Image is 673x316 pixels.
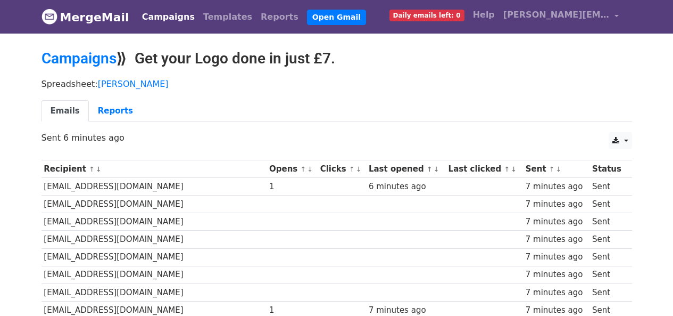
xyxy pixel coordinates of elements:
a: Open Gmail [307,10,366,25]
a: ↓ [434,165,439,173]
td: Sent [589,178,626,196]
a: Reports [89,100,142,122]
td: [EMAIL_ADDRESS][DOMAIN_NAME] [41,178,267,196]
a: ↑ [89,165,95,173]
td: Sent [589,283,626,301]
p: Sent 6 minutes ago [41,132,632,143]
img: MergeMail logo [41,9,57,25]
div: 7 minutes ago [526,198,587,210]
th: Last clicked [446,160,523,178]
td: Sent [589,213,626,231]
td: Sent [589,231,626,248]
a: Reports [256,6,303,28]
a: ↑ [504,165,510,173]
a: Help [469,4,499,26]
a: ↓ [356,165,362,173]
div: 1 [269,181,315,193]
th: Last opened [366,160,446,178]
span: Daily emails left: 0 [389,10,464,21]
a: [PERSON_NAME][EMAIL_ADDRESS][DOMAIN_NAME] [499,4,624,29]
a: Campaigns [41,50,117,67]
div: 7 minutes ago [526,287,587,299]
a: ↑ [427,165,433,173]
a: ↓ [96,165,102,173]
th: Recipient [41,160,267,178]
a: Daily emails left: 0 [385,4,469,26]
p: Spreadsheet: [41,78,632,90]
th: Status [589,160,626,178]
th: Opens [267,160,318,178]
td: Sent [589,196,626,213]
a: ↑ [549,165,555,173]
th: Clicks [318,160,366,178]
td: Sent [589,266,626,283]
a: Campaigns [138,6,199,28]
th: Sent [523,160,589,178]
div: 6 minutes ago [369,181,443,193]
a: ↑ [349,165,355,173]
div: 7 minutes ago [526,269,587,281]
a: ↓ [511,165,517,173]
td: [EMAIL_ADDRESS][DOMAIN_NAME] [41,196,267,213]
div: 7 minutes ago [526,251,587,263]
td: [EMAIL_ADDRESS][DOMAIN_NAME] [41,266,267,283]
td: [EMAIL_ADDRESS][DOMAIN_NAME] [41,231,267,248]
td: [EMAIL_ADDRESS][DOMAIN_NAME] [41,248,267,266]
td: Sent [589,248,626,266]
h2: ⟫ Get your Logo done in just £7. [41,50,632,68]
a: Templates [199,6,256,28]
div: 7 minutes ago [526,181,587,193]
td: [EMAIL_ADDRESS][DOMAIN_NAME] [41,283,267,301]
span: [PERSON_NAME][EMAIL_ADDRESS][DOMAIN_NAME] [503,9,610,21]
td: [EMAIL_ADDRESS][DOMAIN_NAME] [41,213,267,231]
a: ↑ [301,165,306,173]
a: ↓ [307,165,313,173]
a: ↓ [556,165,562,173]
a: [PERSON_NAME] [98,79,169,89]
a: Emails [41,100,89,122]
div: 7 minutes ago [526,233,587,246]
div: 7 minutes ago [526,216,587,228]
a: MergeMail [41,6,129,28]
